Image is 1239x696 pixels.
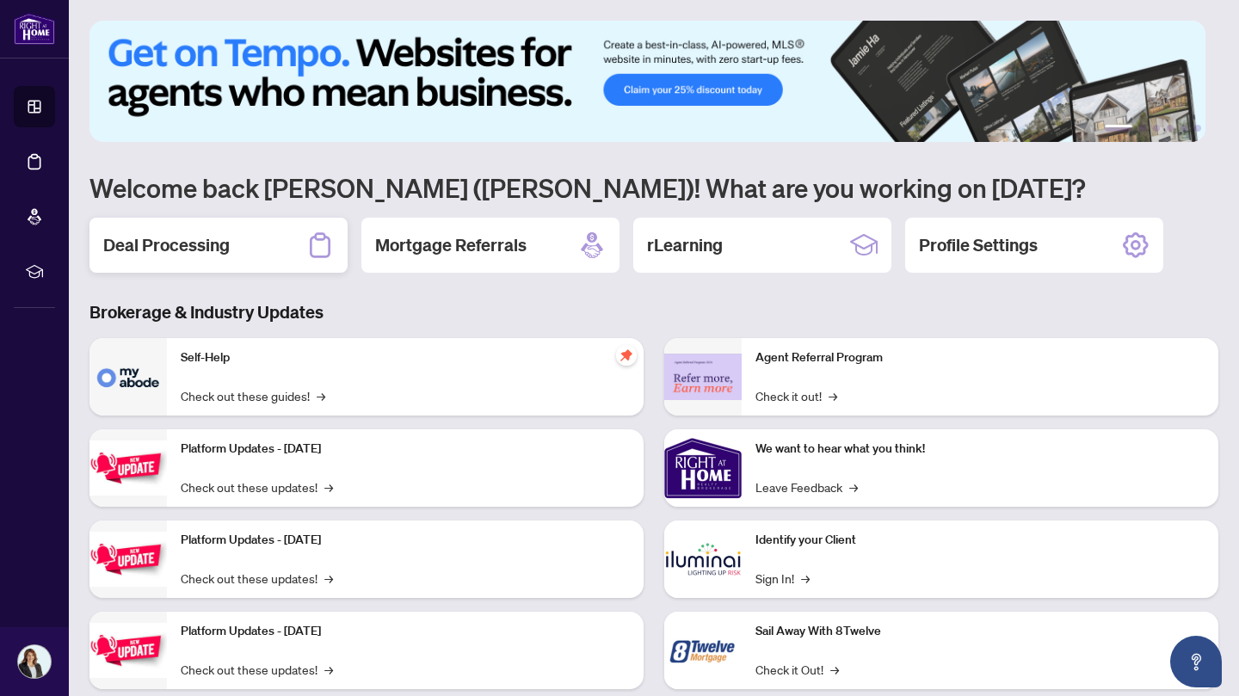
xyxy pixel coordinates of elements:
span: → [801,569,810,588]
p: Identify your Client [755,531,1205,550]
h2: rLearning [647,233,723,257]
p: Platform Updates - [DATE] [181,622,630,641]
span: → [849,477,858,496]
img: logo [14,13,55,45]
img: Platform Updates - June 23, 2025 [89,623,167,677]
p: Self-Help [181,348,630,367]
a: Check out these guides!→ [181,386,325,405]
a: Check out these updates!→ [181,660,333,679]
h2: Deal Processing [103,233,230,257]
img: Agent Referral Program [664,354,742,401]
img: Sail Away With 8Twelve [664,612,742,689]
img: Self-Help [89,338,167,416]
h2: Profile Settings [919,233,1038,257]
span: → [829,386,837,405]
img: Platform Updates - July 8, 2025 [89,532,167,586]
img: Slide 0 [89,21,1205,142]
button: 3 [1153,125,1160,132]
p: Agent Referral Program [755,348,1205,367]
h1: Welcome back [PERSON_NAME] ([PERSON_NAME])! What are you working on [DATE]? [89,171,1218,204]
a: Sign In!→ [755,569,810,588]
p: Sail Away With 8Twelve [755,622,1205,641]
a: Check out these updates!→ [181,569,333,588]
button: 4 [1167,125,1174,132]
button: 1 [1105,125,1132,132]
img: Identify your Client [664,520,742,598]
img: We want to hear what you think! [664,429,742,507]
span: → [324,477,333,496]
button: 6 [1194,125,1201,132]
span: → [317,386,325,405]
p: Platform Updates - [DATE] [181,440,630,459]
a: Check out these updates!→ [181,477,333,496]
img: Profile Icon [18,645,51,678]
a: Check it Out!→ [755,660,839,679]
span: → [324,569,333,588]
span: → [324,660,333,679]
a: Check it out!→ [755,386,837,405]
h2: Mortgage Referrals [375,233,527,257]
h3: Brokerage & Industry Updates [89,300,1218,324]
span: pushpin [616,345,637,366]
span: → [830,660,839,679]
p: We want to hear what you think! [755,440,1205,459]
button: 2 [1139,125,1146,132]
img: Platform Updates - July 21, 2025 [89,440,167,495]
button: Open asap [1170,636,1222,687]
p: Platform Updates - [DATE] [181,531,630,550]
button: 5 [1180,125,1187,132]
a: Leave Feedback→ [755,477,858,496]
